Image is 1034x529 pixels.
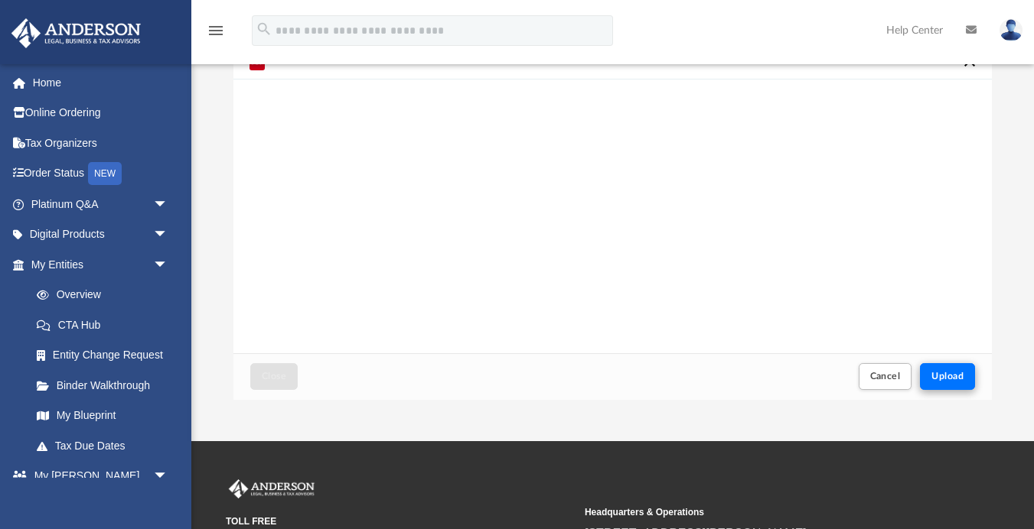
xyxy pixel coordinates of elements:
[859,363,912,390] button: Cancel
[153,249,184,281] span: arrow_drop_down
[11,249,191,280] a: My Entitiesarrow_drop_down
[11,219,191,250] a: Digital Productsarrow_drop_down
[11,67,191,98] a: Home
[21,370,191,401] a: Binder Walkthrough
[21,340,191,371] a: Entity Change Request
[21,401,184,431] a: My Blueprint
[11,189,191,219] a: Platinum Q&Aarrow_drop_down
[21,310,191,340] a: CTA Hub
[207,21,225,40] i: menu
[920,363,975,390] button: Upload
[262,372,286,381] span: Close
[250,363,298,390] button: Close
[21,280,191,310] a: Overview
[870,372,901,381] span: Cancel
[11,98,191,128] a: Online Ordering
[11,158,191,190] a: Order StatusNEW
[21,430,191,461] a: Tax Due Dates
[11,128,191,158] a: Tax Organizers
[226,514,574,528] small: TOLL FREE
[11,461,184,510] a: My [PERSON_NAME] Teamarrow_drop_down
[585,505,933,519] small: Headquarters & Operations
[931,372,964,381] span: Upload
[7,18,145,48] img: Anderson Advisors Platinum Portal
[1000,19,1023,41] img: User Pic
[153,189,184,220] span: arrow_drop_down
[256,21,272,37] i: search
[226,479,318,499] img: Anderson Advisors Platinum Portal
[207,29,225,40] a: menu
[88,162,122,185] div: NEW
[153,461,184,492] span: arrow_drop_down
[153,219,184,251] span: arrow_drop_down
